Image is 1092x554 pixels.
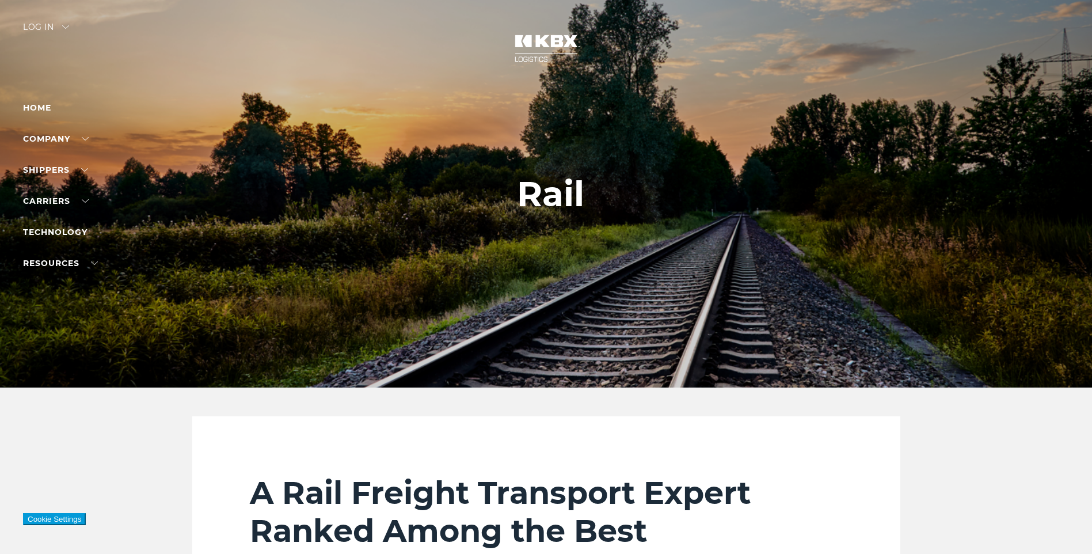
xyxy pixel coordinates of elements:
h1: Rail [517,174,584,214]
button: Cookie Settings [23,513,86,525]
a: SHIPPERS [23,165,88,175]
a: RESOURCES [23,258,98,268]
a: Technology [23,227,87,237]
div: Log in [23,23,69,40]
a: Company [23,134,89,144]
a: Carriers [23,196,89,206]
a: Home [23,103,51,113]
h2: A Rail Freight Transport Expert Ranked Among the Best [250,474,843,550]
img: kbx logo [503,23,589,74]
img: arrow [62,25,69,29]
